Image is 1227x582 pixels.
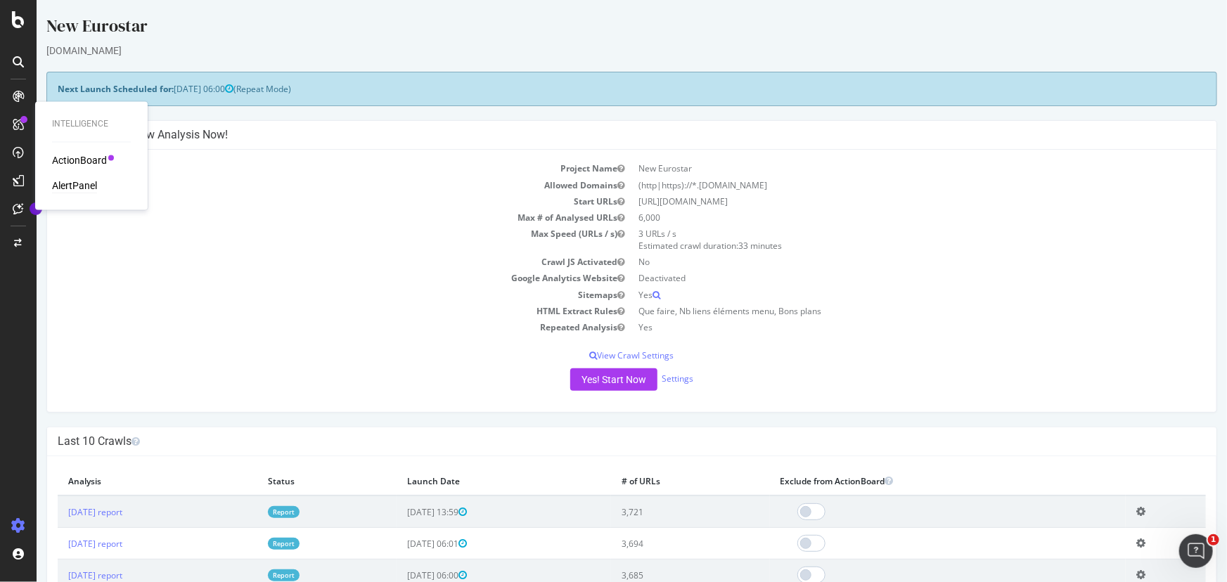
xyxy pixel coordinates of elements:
th: Launch Date [360,467,574,496]
div: (Repeat Mode) [10,72,1181,106]
td: Que faire, Nb liens éléments menu, Bons plans [596,303,1170,319]
a: ActionBoard [52,154,107,168]
td: Google Analytics Website [21,270,596,286]
td: Allowed Domains [21,177,596,193]
td: Max Speed (URLs / s) [21,226,596,254]
strong: Next Launch Scheduled for: [21,83,137,95]
th: Analysis [21,467,221,496]
td: Max # of Analysed URLs [21,209,596,226]
span: [DATE] 13:59 [371,506,430,518]
th: Status [221,467,361,496]
td: Crawl JS Activated [21,254,596,270]
td: Yes [596,287,1170,303]
a: [DATE] report [32,506,86,518]
span: 33 minutes [702,240,746,252]
div: Intelligence [52,119,131,131]
a: Report [231,506,263,518]
td: HTML Extract Rules [21,303,596,319]
p: View Crawl Settings [21,349,1169,361]
button: Yes! Start Now [534,368,621,391]
td: (http|https)://*.[DOMAIN_NAME] [596,177,1170,193]
td: Yes [596,319,1170,335]
th: Exclude from ActionBoard [733,467,1089,496]
td: 3,694 [574,528,733,560]
span: [DATE] 06:00 [371,569,430,581]
td: New Eurostar [596,160,1170,176]
a: Settings [625,373,657,384]
h4: Configure your New Analysis Now! [21,128,1169,142]
div: [DOMAIN_NAME] [10,44,1181,58]
a: Report [231,569,263,581]
span: 1 [1208,534,1219,545]
a: AlertPanel [52,179,97,193]
div: Tooltip anchor [30,202,42,215]
span: [DATE] 06:00 [137,83,197,95]
a: [DATE] report [32,569,86,581]
td: [URL][DOMAIN_NAME] [596,193,1170,209]
td: No [596,254,1170,270]
td: Start URLs [21,193,596,209]
th: # of URLs [574,467,733,496]
td: Sitemaps [21,287,596,303]
td: Deactivated [596,270,1170,286]
td: Project Name [21,160,596,176]
iframe: Intercom live chat [1179,534,1213,568]
a: [DATE] report [32,538,86,550]
div: New Eurostar [10,14,1181,44]
h4: Last 10 Crawls [21,434,1169,448]
a: Report [231,538,263,550]
td: 3,721 [574,496,733,528]
td: Repeated Analysis [21,319,596,335]
td: 6,000 [596,209,1170,226]
span: [DATE] 06:01 [371,538,430,550]
td: 3 URLs / s Estimated crawl duration: [596,226,1170,254]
